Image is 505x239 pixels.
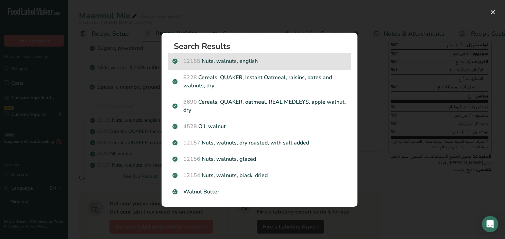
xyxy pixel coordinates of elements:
[183,155,200,163] span: 12156
[172,155,347,163] p: Nuts, walnuts, glazed
[183,74,197,81] span: 8228
[183,98,197,106] span: 8690
[174,42,351,50] h1: Search Results
[172,73,347,90] p: Cereals, QUAKER, Instant Oatmeal, raisins, dates and walnuts, dry
[172,98,347,114] p: Cereals, QUAKER, oatmeal, REAL MEDLEYS, apple walnut, dry
[183,123,197,130] span: 4528
[172,122,347,131] p: Oil, walnut
[183,139,200,147] span: 12157
[172,139,347,147] p: Nuts, walnuts, dry roasted, with salt added
[172,188,347,196] p: Walnut Butter
[172,171,347,180] p: Nuts, walnuts, black, dried
[482,216,498,232] div: Open Intercom Messenger
[183,172,200,179] span: 12154
[172,57,347,65] p: Nuts, walnuts, english
[183,57,200,65] span: 12155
